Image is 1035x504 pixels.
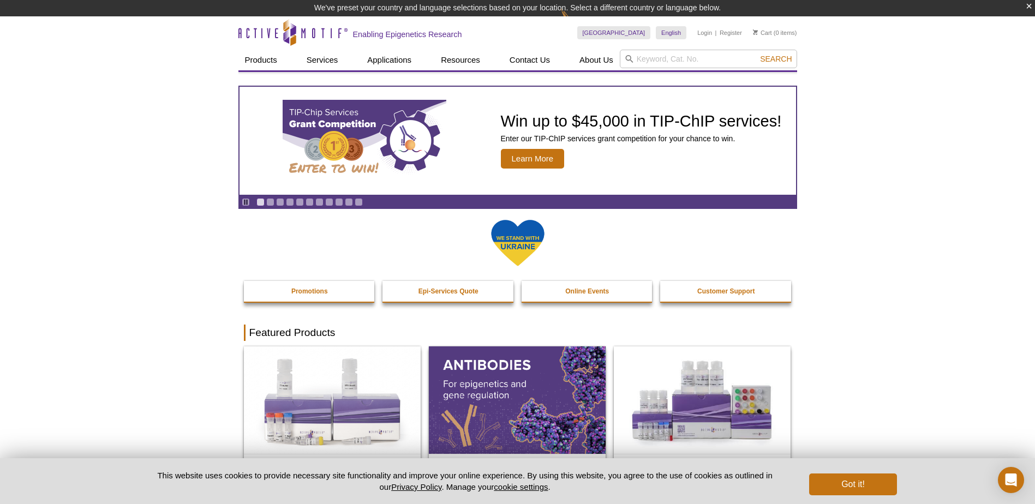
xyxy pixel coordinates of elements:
[573,50,620,70] a: About Us
[577,26,651,39] a: [GEOGRAPHIC_DATA]
[325,198,333,206] a: Go to slide 8
[249,457,415,473] h2: DNA Library Prep Kit for Illumina
[434,50,487,70] a: Resources
[753,29,758,35] img: Your Cart
[242,198,250,206] a: Toggle autoplay
[697,287,755,295] strong: Customer Support
[300,50,345,70] a: Services
[276,198,284,206] a: Go to slide 3
[353,29,462,39] h2: Enabling Epigenetics Research
[757,54,795,64] button: Search
[296,198,304,206] a: Go to slide 5
[660,281,792,302] a: Customer Support
[501,113,782,129] h2: Win up to $45,000 in TIP-ChIP services!
[418,287,478,295] strong: Epi-Services Quote
[565,287,609,295] strong: Online Events
[139,470,792,493] p: This website uses cookies to provide necessary site functionality and improve your online experie...
[522,281,654,302] a: Online Events
[240,87,796,195] a: TIP-ChIP Services Grant Competition Win up to $45,000 in TIP-ChIP services! Enter our TIP-ChIP se...
[809,473,896,495] button: Got it!
[614,346,791,453] img: CUT&Tag-IT® Express Assay Kit
[490,219,545,267] img: We Stand With Ukraine
[619,457,785,473] h2: CUT&Tag-IT Express Assay Kit
[256,198,265,206] a: Go to slide 1
[266,198,274,206] a: Go to slide 2
[760,55,792,63] span: Search
[561,8,590,34] img: Change Here
[753,26,797,39] li: (0 items)
[697,29,712,37] a: Login
[361,50,418,70] a: Applications
[429,346,606,453] img: All Antibodies
[501,149,565,169] span: Learn More
[244,325,792,341] h2: Featured Products
[240,87,796,195] article: TIP-ChIP Services Grant Competition
[501,134,782,143] p: Enter our TIP-ChIP services grant competition for your chance to win.
[494,482,548,491] button: cookie settings
[382,281,514,302] a: Epi-Services Quote
[753,29,772,37] a: Cart
[391,482,441,491] a: Privacy Policy
[345,198,353,206] a: Go to slide 10
[355,198,363,206] a: Go to slide 11
[434,457,600,473] h2: Antibodies
[503,50,557,70] a: Contact Us
[315,198,324,206] a: Go to slide 7
[335,198,343,206] a: Go to slide 9
[283,100,446,182] img: TIP-ChIP Services Grant Competition
[715,26,717,39] li: |
[244,281,376,302] a: Promotions
[998,467,1024,493] div: Open Intercom Messenger
[656,26,686,39] a: English
[620,50,797,68] input: Keyword, Cat. No.
[244,346,421,453] img: DNA Library Prep Kit for Illumina
[720,29,742,37] a: Register
[238,50,284,70] a: Products
[291,287,328,295] strong: Promotions
[306,198,314,206] a: Go to slide 6
[286,198,294,206] a: Go to slide 4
